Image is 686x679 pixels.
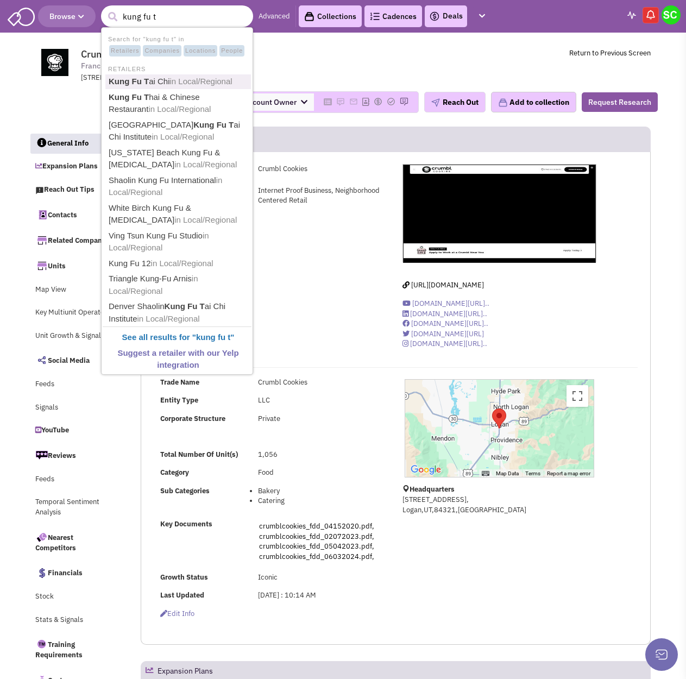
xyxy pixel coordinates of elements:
[30,610,118,631] a: Stats & Signals
[219,45,244,57] span: People
[30,587,118,607] a: Stock
[492,408,506,429] div: Crumbl Cookies
[402,299,489,308] a: [DOMAIN_NAME][URL]..
[30,526,118,559] a: Nearest Competitors
[103,62,251,74] li: RETAILERS
[152,132,214,141] span: in Local/Regional
[402,280,484,290] a: [URL][DOMAIN_NAME]
[258,496,381,506] li: Catering
[137,314,200,323] span: in Local/Regional
[105,299,251,326] a: Denver ShaolinKung Fu Tai Chi Institutein Local/Regional
[582,92,658,112] button: Request Research
[105,90,251,117] a: Kung Fu Thai & Chinese Restaurantin Local/Regional
[160,486,210,495] b: Sub Categories
[105,229,251,255] a: Ving Tsun Kung Fu Studioin Local/Regional
[105,74,251,89] a: Kung Fu Tai Chiin Local/Regional
[402,495,596,515] p: [STREET_ADDRESS], Logan,UT,84321,[GEOGRAPHIC_DATA]
[160,414,225,423] b: Corporate Structure
[30,398,118,418] a: Signals
[160,395,198,405] b: Entity Type
[304,11,314,22] img: icon-collection-lavender-black.svg
[251,395,388,406] div: LLC
[387,97,395,106] img: Please add to your accounts
[30,374,118,395] a: Feeds
[81,73,364,83] div: [STREET_ADDRESS]
[109,274,198,296] span: in Local/Regional
[402,339,487,348] a: [DOMAIN_NAME][URL]..
[251,186,388,206] div: Internet Proof Business, Neighborhood Centered Retail
[105,330,251,345] a: See all results for "kung fu t"
[165,301,205,311] b: Kung Fu T
[374,97,382,106] img: Please add to your accounts
[105,118,251,144] a: [GEOGRAPHIC_DATA]Kung Fu Tai Chi Institutein Local/Regional
[30,492,118,523] a: Temporal Sentiment Analysis
[258,486,381,496] li: Bakery
[196,332,230,342] b: kung fu t
[410,485,455,494] b: Headquarters
[411,280,484,290] span: [URL][DOMAIN_NAME]
[251,573,388,583] div: Iconic
[259,521,374,531] a: crumblcookies_fdd_04152020.pdf,
[117,348,238,370] b: Suggest a retailer with our Yelp integration
[408,463,444,477] a: Open this area in Google Maps (opens a new window)
[412,299,489,308] span: [DOMAIN_NAME][URL]..
[259,552,374,561] a: crumblcookies_fdd_06032024.pdf,
[30,469,118,490] a: Feeds
[105,173,251,200] a: Shaolin Kung Fu Internationalin Local/Regional
[160,573,208,582] b: Growth Status
[30,420,118,441] a: YouTube
[251,164,388,174] div: Crumbl Cookies
[101,5,253,27] input: Search
[160,609,194,618] span: Edit info
[30,254,118,277] a: Units
[30,280,118,300] a: Map View
[30,561,118,584] a: Financials
[429,10,440,23] img: icon-deals.svg
[496,470,519,477] button: Map Data
[569,48,651,58] a: Return to Previous Screen
[105,256,251,271] a: Kung Fu 12in Local/Regional
[525,470,540,476] a: Terms (opens in new tab)
[403,165,596,263] img: Crumbl Cookies
[251,378,388,388] div: Crumbl Cookies
[411,319,488,328] span: [DOMAIN_NAME][URL]..
[662,5,681,24] img: scarlette carballo
[160,590,204,600] b: Last Updated
[109,92,149,102] b: Kung Fu T
[170,77,232,86] span: in Local/Regional
[410,339,487,348] span: [DOMAIN_NAME][URL]..
[105,346,251,373] a: Suggest a retailer with our Yelp integration
[259,532,374,541] a: crumblcookies_fdd_02072023.pdf,
[259,542,374,551] a: crumblcookies_fdd_05042023.pdf,
[567,385,588,407] button: Toggle fullscreen view
[174,215,237,224] span: in Local/Regional
[30,156,118,177] a: Expansion Plans
[30,303,118,323] a: Key Multiunit Operators
[482,470,489,477] button: Keyboard shortcuts
[251,468,388,478] div: Food
[251,590,388,601] div: [DATE] : 10:14 AM
[81,48,151,60] span: Crumbl Cookies
[8,5,35,26] img: SmartAdmin
[349,97,358,106] img: Please add to your accounts
[143,45,181,57] span: Companies
[410,309,487,318] span: [DOMAIN_NAME][URL]..
[370,12,380,20] img: Cadences_logo.png
[160,378,199,387] b: Trade Name
[109,45,141,57] span: Retailers
[30,134,118,154] a: General Info
[103,33,251,58] li: Search for "kung fu t" in
[30,633,118,666] a: Training Requirements
[30,203,118,226] a: Contacts
[251,414,388,424] div: Private
[160,519,212,529] b: Key Documents
[547,470,590,476] a: Report a map error
[151,259,213,268] span: in Local/Regional
[193,120,234,129] b: Kung Fu T
[109,77,149,86] b: Kung Fu T
[491,92,576,112] button: Add to collection
[411,329,484,338] span: [DOMAIN_NAME][URL]
[402,319,488,328] a: [DOMAIN_NAME][URL]..
[429,10,463,23] a: Deals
